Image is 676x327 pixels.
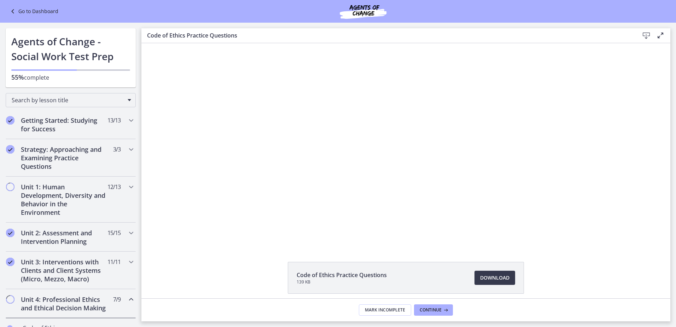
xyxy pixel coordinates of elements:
a: Download [474,271,515,285]
h2: Unit 2: Assessment and Intervention Planning [21,229,107,246]
h2: Strategy: Approaching and Examining Practice Questions [21,145,107,171]
span: 55% [11,73,24,81]
iframe: Video Lesson [141,43,670,246]
a: Go to Dashboard [8,7,58,16]
i: Completed [6,229,14,237]
i: Completed [6,258,14,266]
img: Agents of Change [321,3,406,20]
span: Search by lesson title [12,96,124,104]
i: Completed [6,116,14,125]
span: 13 / 13 [107,116,121,125]
span: Download [480,274,509,282]
button: Mark Incomplete [359,304,411,316]
span: 11 / 11 [107,258,121,266]
h2: Unit 3: Interventions with Clients and Client Systems (Micro, Mezzo, Macro) [21,258,107,283]
h2: Unit 1: Human Development, Diversity and Behavior in the Environment [21,183,107,217]
h2: Getting Started: Studying for Success [21,116,107,133]
h3: Code of Ethics Practice Questions [147,31,628,40]
h1: Agents of Change - Social Work Test Prep [11,34,130,64]
span: 7 / 9 [113,295,121,304]
div: Search by lesson title [6,93,136,107]
p: complete [11,73,130,82]
span: 15 / 15 [107,229,121,237]
span: Continue [420,307,442,313]
h2: Unit 4: Professional Ethics and Ethical Decision Making [21,295,107,312]
button: Continue [414,304,453,316]
i: Completed [6,145,14,154]
span: 3 / 3 [113,145,121,154]
span: 12 / 13 [107,183,121,191]
span: Mark Incomplete [365,307,405,313]
span: 139 KB [297,279,387,285]
span: Code of Ethics Practice Questions [297,271,387,279]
